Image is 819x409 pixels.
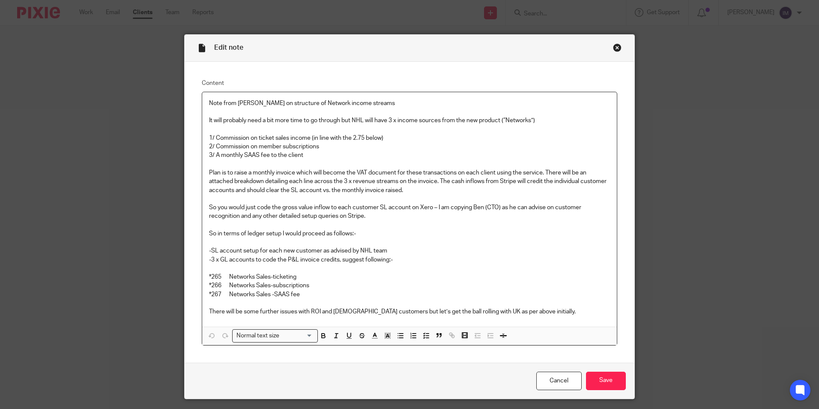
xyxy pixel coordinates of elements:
[536,372,582,390] a: Cancel
[209,247,610,255] p: -SL account setup for each new customer as advised by NHL team
[209,290,610,299] p: *267 Networks Sales -SAAS fee
[202,79,617,87] label: Content
[214,44,243,51] span: Edit note
[209,134,610,142] p: 1/ Commission on ticket sales income (in line with the 2.75 below)
[209,116,610,125] p: It will probably need a bit more time to go through but NHL will have 3 x income sources from the...
[586,372,626,390] input: Save
[209,168,610,195] p: Plan is to raise a monthly invoice which will become the VAT document for these transactions on e...
[209,307,610,316] p: There will be some further issues with ROI and [DEMOGRAPHIC_DATA] customers but let’s get the bal...
[209,151,610,159] p: 3/ A monthly SAAS fee to the client
[209,203,610,221] p: So you would just code the gross value inflow to each customer SL account on Xero – I am copying ...
[282,331,313,340] input: Search for option
[232,329,318,343] div: Search for option
[209,256,610,264] p: -3 x GL accounts to code the P&L invoice credits, suggest following:-
[209,229,610,238] p: So in terms of ledger setup I would proceed as follows:-
[613,43,622,52] div: Close this dialog window
[234,331,281,340] span: Normal text size
[209,273,610,281] p: *265 Networks Sales-ticketing
[209,142,610,151] p: 2/ Commission on member subscriptions
[209,99,610,108] p: Note from [PERSON_NAME] on structure of Network income streams
[209,281,610,290] p: *266 Networks Sales-subscriptions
